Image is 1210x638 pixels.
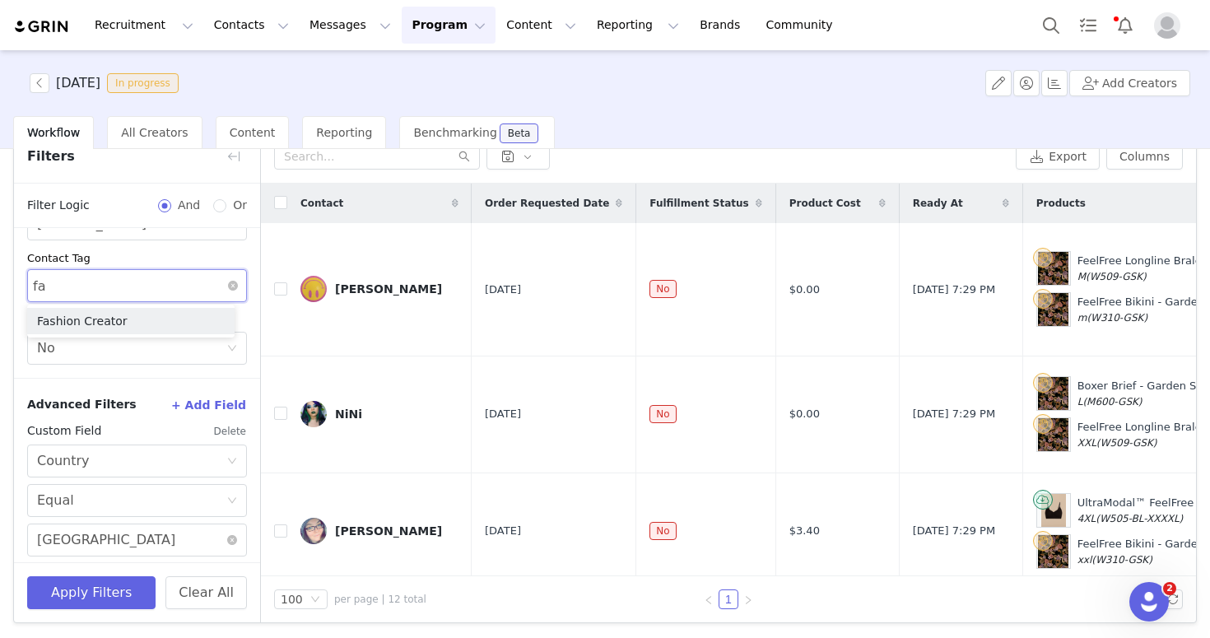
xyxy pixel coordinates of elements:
[704,595,714,605] i: icon: left
[649,196,748,211] span: Fulfillment Status
[27,126,80,139] span: Workflow
[228,281,238,291] i: icon: close-circle
[743,595,753,605] i: icon: right
[37,333,55,364] div: No
[1082,396,1142,407] span: (M600-GSK)
[37,485,74,516] div: Equal
[1041,494,1066,527] img: Product Image
[1107,7,1143,44] button: Notifications
[300,401,327,427] img: ddfc6b59-f427-46c5-b12d-3443f05c636c.jpg
[165,576,247,609] button: Clear All
[458,151,470,162] i: icon: search
[699,589,719,609] li: Previous Page
[226,197,247,214] span: Or
[335,282,442,296] div: [PERSON_NAME]
[1016,143,1100,170] button: Export
[316,126,372,139] span: Reporting
[1154,12,1180,39] img: placeholder-profile.jpg
[1077,437,1096,449] span: XXL
[789,523,820,539] span: $3.40
[413,126,496,139] span: Benchmarking
[335,524,442,538] div: [PERSON_NAME]
[227,535,237,545] i: icon: close-circle
[1091,554,1152,566] span: (W310-GSK)
[334,592,426,607] span: per page | 12 total
[402,7,496,44] button: Program
[913,523,995,539] span: [DATE] 7:29 PM
[485,406,521,422] span: [DATE]
[27,250,247,267] div: Contact Tag
[300,518,458,544] a: [PERSON_NAME]
[215,316,225,326] i: icon: check
[1106,143,1183,170] button: Columns
[27,422,101,440] span: Custom Field
[789,406,820,422] span: $0.00
[27,197,90,214] span: Filter Logic
[1038,535,1068,568] img: Product Image
[213,418,247,445] button: Delete
[649,280,676,298] span: No
[300,196,343,211] span: Contact
[274,143,480,170] input: Search...
[1077,271,1086,282] span: M
[13,19,71,35] img: grin logo
[1038,252,1068,285] img: Product Image
[1069,70,1190,96] button: Add Creators
[121,126,188,139] span: All Creators
[300,276,458,302] a: [PERSON_NAME]
[1077,312,1087,324] span: m
[230,126,276,139] span: Content
[300,7,401,44] button: Messages
[1070,7,1106,44] a: Tasks
[300,401,458,427] a: NiNi
[281,590,303,608] div: 100
[27,396,137,413] span: Advanced Filters
[27,147,75,166] span: Filters
[485,196,609,211] span: Order Requested Date
[649,522,676,540] span: No
[1087,312,1147,324] span: (W310-GSK)
[1038,418,1068,451] img: Product Image
[719,590,738,608] a: 1
[1163,582,1176,595] span: 2
[27,576,156,609] button: Apply Filters
[789,282,820,298] span: $0.00
[1096,513,1183,524] span: (W505-BL-XXXXL)
[56,73,100,93] h3: [DATE]
[1144,12,1197,39] button: Profile
[37,445,90,477] div: Country
[1033,7,1069,44] button: Search
[170,392,247,418] button: + Add Field
[227,456,237,468] i: icon: down
[300,518,327,544] img: 0aa55532-2eee-419b-bc53-a2052ea3efbc.jpg
[1129,582,1169,622] iframe: Intercom live chat
[1038,377,1068,410] img: Product Image
[587,7,689,44] button: Reporting
[913,282,995,298] span: [DATE] 7:29 PM
[1036,196,1086,211] span: Products
[30,73,185,93] span: [object Object]
[485,523,521,539] span: [DATE]
[171,197,207,214] span: And
[756,7,850,44] a: Community
[738,589,758,609] li: Next Page
[1038,293,1068,326] img: Product Image
[1096,437,1157,449] span: (W509-GSK)
[719,589,738,609] li: 1
[649,405,676,423] span: No
[310,594,320,606] i: icon: down
[1077,396,1083,407] span: L
[335,407,362,421] div: NiNi
[107,73,179,93] span: In progress
[204,7,299,44] button: Contacts
[227,496,237,507] i: icon: down
[27,308,235,334] li: Fashion Creator
[485,282,521,298] span: [DATE]
[1077,554,1092,566] span: xxl
[690,7,755,44] a: Brands
[913,406,995,422] span: [DATE] 7:29 PM
[27,524,247,557] input: Country
[1077,513,1096,524] span: 4XL
[913,196,963,211] span: Ready At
